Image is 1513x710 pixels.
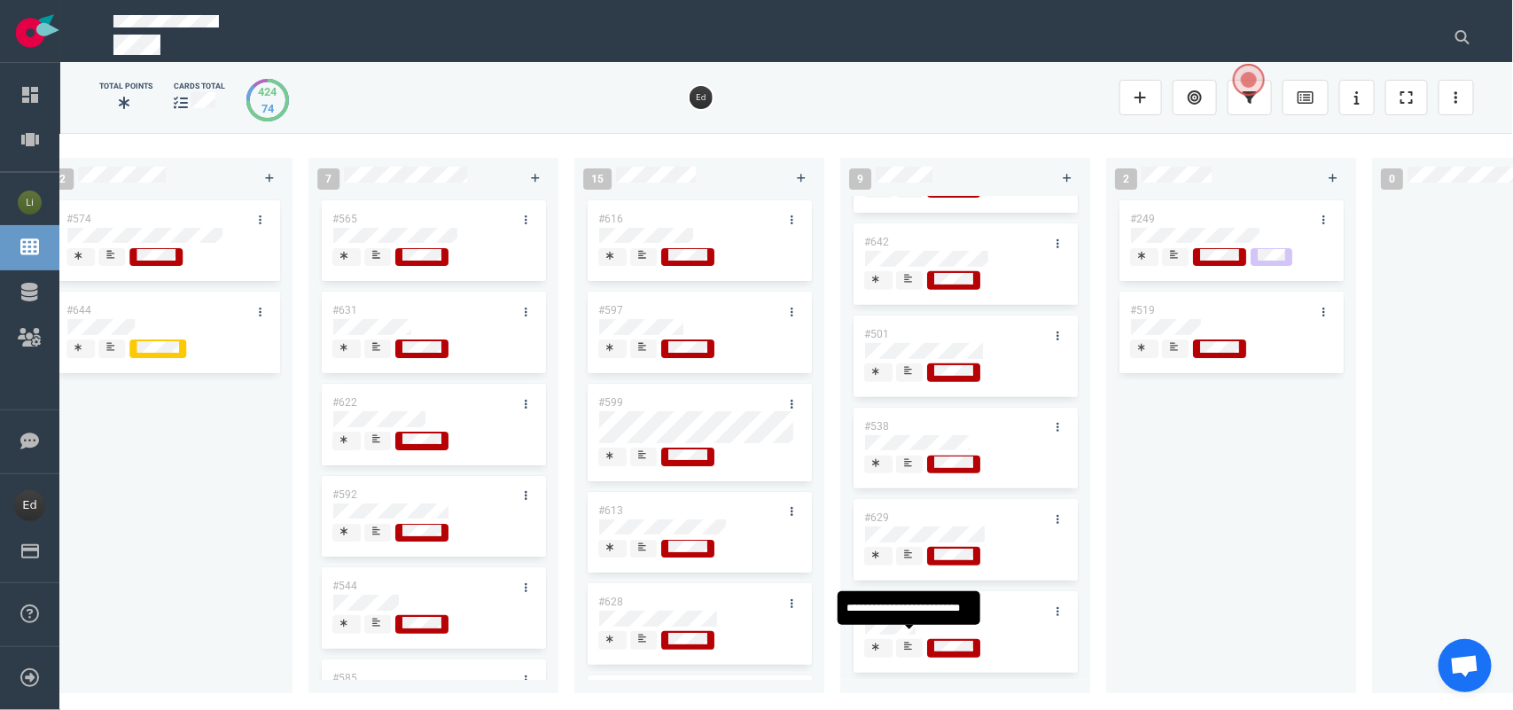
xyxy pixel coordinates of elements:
span: 7 [317,168,339,190]
a: #622 [332,396,357,409]
a: #501 [864,328,889,340]
button: Open the dialog [1233,64,1265,96]
div: 424 [259,83,277,100]
a: #642 [864,236,889,248]
a: #538 [864,420,889,433]
a: #597 [598,304,623,316]
span: 9 [849,168,871,190]
a: #519 [1130,304,1155,316]
a: #628 [598,596,623,608]
a: #592 [332,488,357,501]
span: 15 [583,168,612,190]
span: 2 [1115,168,1137,190]
img: 26 [690,86,713,109]
a: #616 [598,213,623,225]
a: #599 [598,396,623,409]
div: cards total [174,81,225,92]
a: #565 [332,213,357,225]
a: #629 [864,511,889,524]
span: 2 [51,168,74,190]
span: 0 [1381,168,1403,190]
div: 74 [259,100,277,117]
a: Aprire la chat [1439,639,1492,692]
a: #544 [332,580,357,592]
a: #249 [1130,213,1155,225]
a: #631 [332,304,357,316]
div: Total Points [99,81,152,92]
a: #574 [66,213,91,225]
a: #585 [332,672,357,684]
a: #644 [66,304,91,316]
a: #613 [598,504,623,517]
